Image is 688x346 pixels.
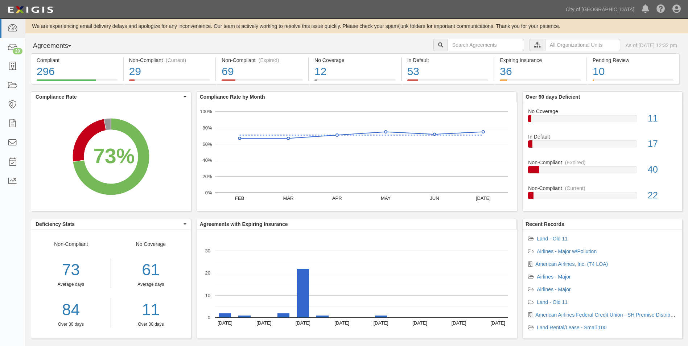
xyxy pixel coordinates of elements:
[537,236,568,242] a: Land - Old 11
[116,259,185,281] div: 61
[31,259,111,281] div: 73
[642,189,682,202] div: 22
[528,159,677,185] a: Non-Compliant(Expired)40
[31,79,123,85] a: Compliant296
[523,108,682,115] div: No Coverage
[111,240,191,328] div: No Coverage
[93,141,135,171] div: 73%
[202,141,212,147] text: 60%
[523,185,682,192] div: Non-Compliant
[31,39,85,53] button: Agreements
[116,298,185,321] div: 11
[565,185,585,192] div: (Current)
[500,57,581,64] div: Expiring Insurance
[523,133,682,140] div: In Default
[31,219,191,229] button: Deficiency Stats
[200,109,212,114] text: 100%
[526,94,580,100] b: Over 90 days Deficient
[535,261,608,267] a: American Airlines, Inc. (T4 LOA)
[13,48,22,54] div: 20
[407,64,489,79] div: 53
[642,163,682,176] div: 40
[407,57,489,64] div: In Default
[500,64,581,79] div: 36
[642,112,682,125] div: 11
[309,79,401,85] a: No Coverage12
[205,270,210,276] text: 20
[334,320,349,326] text: [DATE]
[202,157,212,163] text: 40%
[31,298,111,321] a: 84
[205,292,210,298] text: 10
[222,64,303,79] div: 69
[296,320,310,326] text: [DATE]
[528,108,677,133] a: No Coverage11
[36,93,182,100] span: Compliance Rate
[562,2,638,17] a: City of [GEOGRAPHIC_DATA]
[314,64,396,79] div: 12
[412,320,427,326] text: [DATE]
[448,39,524,51] input: Search Agreements
[381,195,391,201] text: MAY
[494,79,586,85] a: Expiring Insurance36
[476,195,491,201] text: [DATE]
[31,102,191,211] svg: A chart.
[200,221,288,227] b: Agreements with Expiring Insurance
[116,321,185,328] div: Over 30 days
[526,221,564,227] b: Recent Records
[36,221,182,228] span: Deficiency Stats
[523,159,682,166] div: Non-Compliant
[528,185,677,205] a: Non-Compliant(Current)22
[216,79,308,85] a: Non-Compliant(Expired)69
[208,315,210,320] text: 0
[593,57,673,64] div: Pending Review
[374,320,388,326] text: [DATE]
[537,287,570,292] a: Airlines - Major
[222,57,303,64] div: Non-Compliant (Expired)
[545,39,620,51] input: All Organizational Units
[124,79,216,85] a: Non-Compliant(Current)29
[587,79,679,85] a: Pending Review10
[31,321,111,328] div: Over 30 days
[129,57,210,64] div: Non-Compliant (Current)
[129,64,210,79] div: 29
[197,102,517,211] svg: A chart.
[656,5,665,14] i: Help Center - Complianz
[402,79,494,85] a: In Default53
[25,22,688,30] div: We are experiencing email delivery delays and apologize for any inconvenience. Our team is active...
[166,57,186,64] div: (Current)
[31,240,111,328] div: Non-Compliant
[451,320,466,326] text: [DATE]
[31,92,191,102] button: Compliance Rate
[528,133,677,159] a: In Default17
[537,325,606,330] a: Land Rental/Lease - Small 100
[205,248,210,254] text: 30
[31,281,111,288] div: Average days
[537,274,570,280] a: Airlines - Major
[256,320,271,326] text: [DATE]
[537,299,568,305] a: Land - Old 11
[202,125,212,131] text: 80%
[37,57,118,64] div: Compliant
[116,281,185,288] div: Average days
[537,248,597,254] a: Airlines - Major w/Pollution
[5,3,55,16] img: logo-5460c22ac91f19d4615b14bd174203de0afe785f0fc80cf4dbbc73dc1793850b.png
[490,320,505,326] text: [DATE]
[332,195,342,201] text: APR
[642,137,682,151] div: 17
[535,312,681,318] a: American Airlines Federal Credit Union - SH Premise Distribution
[626,42,677,49] div: As of [DATE] 12:32 pm
[202,174,212,179] text: 20%
[197,230,517,338] svg: A chart.
[205,190,212,195] text: 0%
[218,320,232,326] text: [DATE]
[259,57,279,64] div: (Expired)
[314,57,396,64] div: No Coverage
[200,94,265,100] b: Compliance Rate by Month
[430,195,439,201] text: JUN
[565,159,586,166] div: (Expired)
